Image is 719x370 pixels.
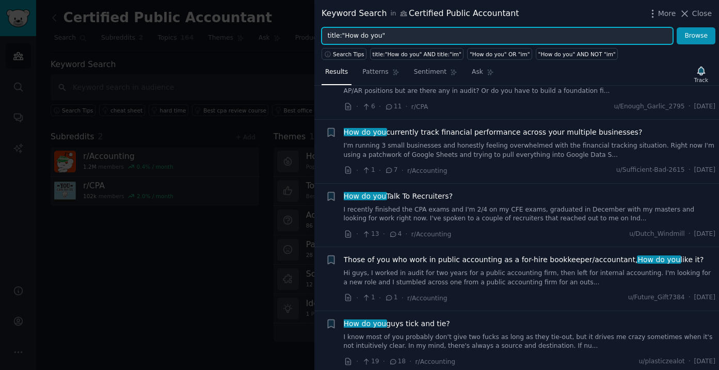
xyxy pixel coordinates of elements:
span: Search Tips [333,51,364,58]
a: Results [322,64,351,85]
span: · [402,165,404,176]
input: Try a keyword related to your business [322,27,673,45]
span: · [356,165,358,176]
span: Talk To Recruiters? [344,191,453,202]
span: How do you [343,192,387,200]
a: I'm running 3 small businesses and honestly feeling overwhelmed with the financial tracking situa... [344,141,716,159]
span: How do you [343,319,387,328]
span: in [390,9,396,19]
span: 19 [362,357,379,366]
span: r/Accounting [407,167,448,174]
span: · [356,356,358,367]
span: · [402,293,404,303]
a: Patterns [359,64,403,85]
span: How do you [637,255,681,264]
span: guys tick and tie? [344,318,450,329]
button: Track [691,63,712,85]
span: Those of you who work in public accounting as a for-hire bookkeeper/accountant, like it? [344,254,704,265]
span: How do you [343,128,387,136]
a: Those of you who work in public accounting as a for-hire bookkeeper/accountant,How do youlike it? [344,254,704,265]
a: Ask [468,64,498,85]
span: 1 [362,293,375,302]
span: · [405,101,407,112]
span: [DATE] [694,357,715,366]
span: 1 [362,166,375,175]
span: · [383,356,385,367]
span: u/Sufficient-Bad-2615 [616,166,685,175]
span: 13 [362,230,379,239]
button: Browse [677,27,715,45]
button: Search Tips [322,48,366,60]
a: I’m still 2 semesters from finishing my associates (4 classes I’m a part time student). I know th... [344,78,716,96]
span: Results [325,68,348,77]
span: Ask [472,68,483,77]
span: Close [692,8,712,19]
a: "How do you" OR "im" [467,48,532,60]
span: currently track financial performance across your multiple businesses? [344,127,643,138]
a: "How do you" AND NOT "im" [536,48,618,60]
div: Keyword Search Certified Public Accountant [322,7,519,20]
a: I recently finished the CPA exams and I'm 2/4 on my CFE exams, graduated in December with my mast... [344,205,716,223]
span: [DATE] [694,166,715,175]
span: 18 [389,357,406,366]
span: 4 [389,230,402,239]
div: "How do you" OR "im" [470,51,530,58]
span: Patterns [362,68,388,77]
span: · [356,293,358,303]
div: Track [694,76,708,84]
button: Close [679,8,712,19]
span: u/Enough_Garlic_2795 [614,102,684,111]
a: Sentiment [410,64,461,85]
button: More [647,8,676,19]
a: I know most of you probably don't give two fucks as long as they tie-out, but it drives me crazy ... [344,333,716,351]
span: · [689,102,691,111]
span: [DATE] [694,102,715,111]
span: · [383,229,385,239]
span: 7 [385,166,397,175]
span: · [409,356,411,367]
span: u/Dutch_Windmill [629,230,684,239]
span: · [356,101,358,112]
span: u/plasticzealot [639,357,685,366]
span: Sentiment [414,68,446,77]
span: r/Accounting [407,295,448,302]
span: · [356,229,358,239]
span: · [689,230,691,239]
span: · [379,165,381,176]
a: title:"How do you" AND title:"im" [370,48,464,60]
span: r/CPA [411,103,428,110]
span: · [379,101,381,112]
span: · [689,293,691,302]
span: More [658,8,676,19]
div: title:"How do you" AND title:"im" [373,51,461,58]
span: · [689,166,691,175]
span: [DATE] [694,230,715,239]
span: r/Accounting [411,231,452,238]
span: · [379,293,381,303]
span: · [405,229,407,239]
a: How do youTalk To Recruiters? [344,191,453,202]
a: How do youcurrently track financial performance across your multiple businesses? [344,127,643,138]
span: · [689,357,691,366]
span: 1 [385,293,397,302]
span: [DATE] [694,293,715,302]
span: 11 [385,102,402,111]
span: 6 [362,102,375,111]
a: How do youguys tick and tie? [344,318,450,329]
a: Hi guys, I worked in audit for two years for a public accounting firm, then left for internal acc... [344,269,716,287]
span: u/Future_Gift7384 [628,293,685,302]
span: r/Accounting [416,358,456,365]
div: "How do you" AND NOT "im" [538,51,616,58]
